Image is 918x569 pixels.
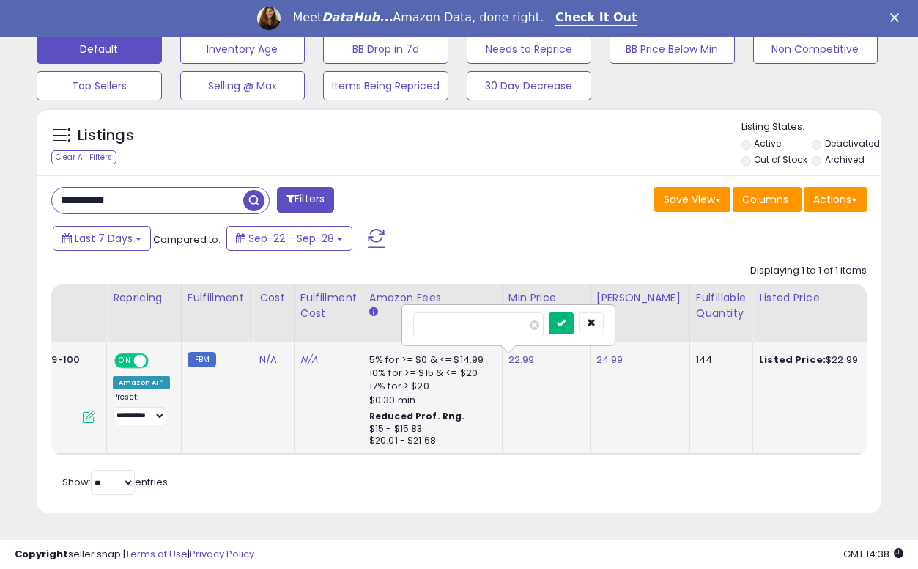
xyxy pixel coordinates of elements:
[753,34,878,64] button: Non Competitive
[759,290,886,306] div: Listed Price
[759,353,826,367] b: Listed Price:
[277,187,334,213] button: Filters
[257,7,281,30] img: Profile image for Georgie
[369,435,491,447] div: $20.01 - $21.68
[369,410,465,422] b: Reduced Prof. Rng.
[188,290,247,306] div: Fulfillment
[654,187,730,212] button: Save View
[180,34,306,64] button: Inventory Age
[300,353,318,367] a: N/A
[825,137,880,150] label: Deactivated
[147,355,170,367] span: OFF
[369,423,491,436] div: $15 - $15.83
[300,290,357,321] div: Fulfillment Cost
[369,367,491,380] div: 10% for >= $15 & <= $20
[113,376,170,389] div: Amazon AI *
[369,290,496,306] div: Amazon Fees
[62,475,168,489] span: Show: entries
[741,120,881,134] p: Listing States:
[825,153,865,166] label: Archived
[248,231,334,246] span: Sep-22 - Sep-28
[750,264,867,278] div: Displaying 1 to 1 of 1 items
[890,13,905,22] div: Close
[508,353,535,367] a: 22.99
[322,10,393,24] i: DataHub...
[292,10,544,25] div: Meet Amazon Data, done right.
[153,232,221,246] span: Compared to:
[188,352,216,367] small: FBM
[610,34,735,64] button: BB Price Below Min
[759,353,881,367] div: $22.99
[113,392,170,425] div: Preset:
[369,306,378,319] small: Amazon Fees.
[843,547,903,561] span: 2025-10-7 14:38 GMT
[125,547,188,561] a: Terms of Use
[53,226,151,251] button: Last 7 Days
[754,153,807,166] label: Out of Stock
[696,353,741,367] div: 144
[180,71,306,100] button: Selling @ Max
[804,187,867,212] button: Actions
[113,290,175,306] div: Repricing
[37,71,162,100] button: Top Sellers
[742,192,788,207] span: Columns
[596,353,623,367] a: 24.99
[15,548,254,562] div: seller snap | |
[78,125,134,146] h5: Listings
[15,547,68,561] strong: Copyright
[555,10,637,26] a: Check It Out
[226,226,352,251] button: Sep-22 - Sep-28
[596,290,684,306] div: [PERSON_NAME]
[369,394,491,407] div: $0.30 min
[259,290,288,306] div: Cost
[696,290,747,321] div: Fulfillable Quantity
[369,353,491,367] div: 5% for >= $0 & <= $14.99
[323,71,448,100] button: Items Being Repriced
[369,380,491,393] div: 17% for > $20
[190,547,254,561] a: Privacy Policy
[116,355,134,367] span: ON
[733,187,802,212] button: Columns
[754,137,781,150] label: Active
[51,150,116,164] div: Clear All Filters
[508,290,584,306] div: Min Price
[323,34,448,64] button: BB Drop in 7d
[467,34,592,64] button: Needs to Reprice
[467,71,592,100] button: 30 Day Decrease
[259,353,277,367] a: N/A
[75,231,133,246] span: Last 7 Days
[37,34,162,64] button: Default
